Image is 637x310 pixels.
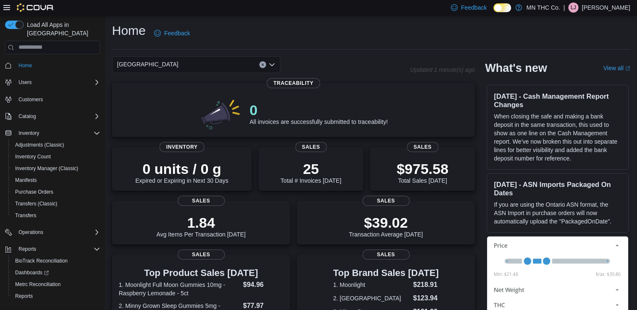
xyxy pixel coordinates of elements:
span: Dashboards [15,269,49,276]
span: LJ [571,3,576,13]
button: Purchase Orders [8,186,104,198]
h3: Top Product Sales [DATE] [119,268,283,278]
div: Avg Items Per Transaction [DATE] [157,214,246,238]
button: Catalog [2,110,104,122]
button: Users [2,76,104,88]
a: Reports [12,291,36,301]
h3: Top Brand Sales [DATE] [333,268,439,278]
a: Manifests [12,175,40,185]
span: BioTrack Reconciliation [15,257,68,264]
span: Inventory Manager (Classic) [15,165,78,172]
span: Catalog [15,111,100,121]
span: [GEOGRAPHIC_DATA] [117,59,179,69]
span: Manifests [12,175,100,185]
span: Sales [178,250,225,260]
h1: Home [112,22,146,39]
p: MN THC Co. [526,3,560,13]
a: BioTrack Reconciliation [12,256,71,266]
a: Customers [15,95,46,105]
span: Reports [15,293,33,299]
button: Inventory [15,128,43,138]
span: Purchase Orders [15,189,53,195]
div: All invoices are successfully submitted to traceability! [250,102,388,125]
span: Users [19,79,32,86]
button: Customers [2,93,104,105]
dd: $218.91 [413,280,439,290]
span: Load All Apps in [GEOGRAPHIC_DATA] [24,21,100,37]
button: Reports [8,290,104,302]
a: View allExternal link [603,65,630,71]
span: Inventory [160,142,205,152]
span: Feedback [164,29,190,37]
button: Transfers [8,210,104,221]
p: [PERSON_NAME] [582,3,630,13]
img: Cova [17,3,54,12]
span: Customers [15,94,100,105]
button: Inventory Manager (Classic) [8,163,104,174]
a: Inventory Manager (Classic) [12,163,82,173]
button: Operations [2,226,104,238]
button: Adjustments (Classic) [8,139,104,151]
h3: [DATE] - Cash Management Report Changes [494,92,621,109]
span: Traceability [267,78,320,88]
span: Transfers (Classic) [15,200,57,207]
button: Inventory [2,127,104,139]
p: 1.84 [157,214,246,231]
a: Transfers (Classic) [12,199,61,209]
a: Dashboards [8,267,104,278]
button: Metrc Reconciliation [8,278,104,290]
div: Transaction Average [DATE] [349,214,423,238]
button: BioTrack Reconciliation [8,255,104,267]
span: Home [15,60,100,71]
span: Reports [15,244,100,254]
p: If you are using the Ontario ASN format, the ASN Import in purchase orders will now automatically... [494,200,621,226]
p: 25 [280,160,341,177]
a: Feedback [151,25,193,42]
span: Dashboards [12,268,100,278]
a: Home [15,60,35,71]
button: Operations [15,227,47,237]
p: | [563,3,565,13]
a: Dashboards [12,268,52,278]
span: BioTrack Reconciliation [12,256,100,266]
span: Metrc Reconciliation [12,279,100,289]
span: Reports [12,291,100,301]
span: Home [19,62,32,69]
dd: $94.96 [243,280,283,290]
button: Reports [15,244,40,254]
span: Inventory Count [12,152,100,162]
div: Total # Invoices [DATE] [280,160,341,184]
span: Reports [19,246,36,252]
span: Transfers [15,212,36,219]
div: Expired or Expiring in Next 30 Days [136,160,229,184]
span: Transfers (Classic) [12,199,100,209]
span: Inventory [15,128,100,138]
span: Operations [15,227,100,237]
span: Catalog [19,113,36,120]
button: Catalog [15,111,39,121]
span: Operations [19,229,43,236]
a: Inventory Count [12,152,54,162]
button: Reports [2,243,104,255]
h2: What's new [485,61,547,75]
span: Feedback [461,3,487,12]
dt: 2. [GEOGRAPHIC_DATA] [333,294,410,302]
svg: External link [625,66,630,71]
span: Users [15,77,100,87]
button: Users [15,77,35,87]
button: Home [2,59,104,71]
dt: 1. Moonlight Full Moon Gummies 10mg - Raspberry Lemonade - 5ct [119,281,240,297]
span: Metrc Reconciliation [15,281,61,288]
span: Manifests [15,177,37,184]
h3: [DATE] - ASN Imports Packaged On Dates [494,180,621,197]
button: Transfers (Classic) [8,198,104,210]
span: Sales [407,142,438,152]
span: Customers [19,96,43,103]
dt: 1. Moonlight [333,281,410,289]
span: Adjustments (Classic) [12,140,100,150]
span: Adjustments (Classic) [15,142,64,148]
span: Inventory [19,130,39,137]
button: Manifests [8,174,104,186]
span: Inventory Count [15,153,51,160]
